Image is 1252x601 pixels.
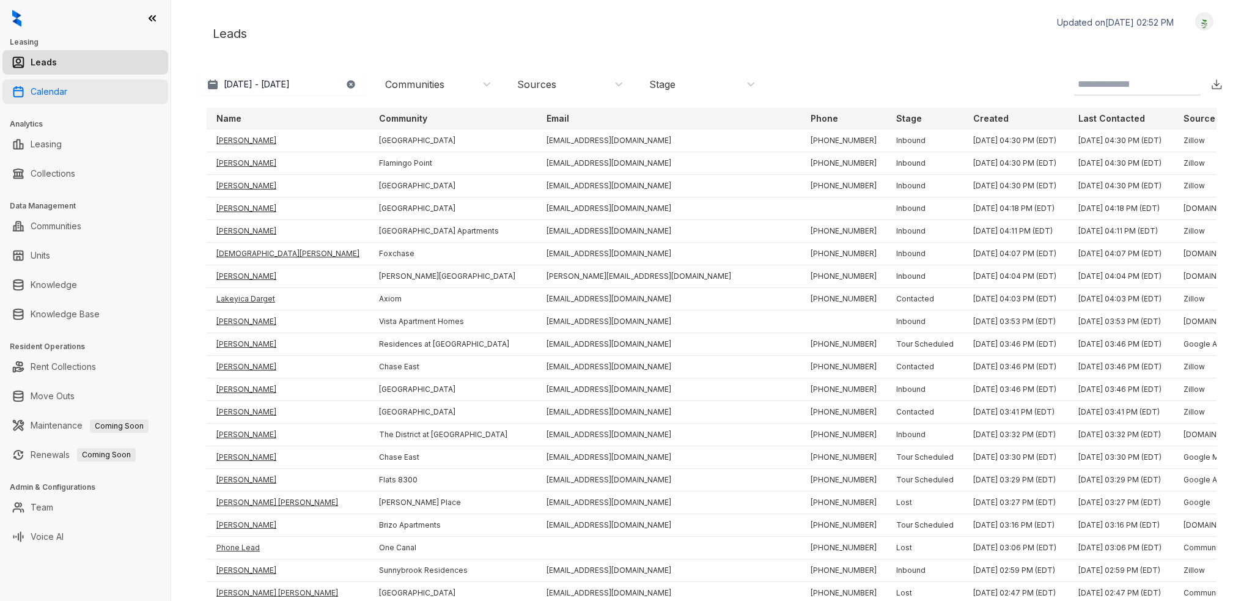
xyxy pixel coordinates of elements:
[801,378,886,401] td: [PHONE_NUMBER]
[207,424,369,446] td: [PERSON_NAME]
[886,401,963,424] td: Contacted
[31,79,67,104] a: Calendar
[2,273,168,297] li: Knowledge
[2,161,168,186] li: Collections
[1069,559,1174,582] td: [DATE] 02:59 PM (EDT)
[963,356,1069,378] td: [DATE] 03:46 PM (EDT)
[801,130,886,152] td: [PHONE_NUMBER]
[801,492,886,514] td: [PHONE_NUMBER]
[963,469,1069,492] td: [DATE] 03:29 PM (EDT)
[896,112,922,125] p: Stage
[886,537,963,559] td: Lost
[10,482,171,493] h3: Admin & Configurations
[31,302,100,326] a: Knowledge Base
[1184,112,1215,125] p: Source
[77,448,136,462] span: Coming Soon
[886,197,963,220] td: Inbound
[801,514,886,537] td: [PHONE_NUMBER]
[31,132,62,157] a: Leasing
[31,214,81,238] a: Communities
[207,175,369,197] td: [PERSON_NAME]
[963,492,1069,514] td: [DATE] 03:27 PM (EDT)
[537,424,801,446] td: [EMAIL_ADDRESS][DOMAIN_NAME]
[963,514,1069,537] td: [DATE] 03:16 PM (EDT)
[2,132,168,157] li: Leasing
[1069,424,1174,446] td: [DATE] 03:32 PM (EDT)
[963,559,1069,582] td: [DATE] 02:59 PM (EDT)
[537,288,801,311] td: [EMAIL_ADDRESS][DOMAIN_NAME]
[1069,446,1174,469] td: [DATE] 03:30 PM (EDT)
[31,495,53,520] a: Team
[369,220,537,243] td: [GEOGRAPHIC_DATA] Apartments
[1069,311,1174,333] td: [DATE] 03:53 PM (EDT)
[369,559,537,582] td: Sunnybrook Residences
[1069,220,1174,243] td: [DATE] 04:11 PM (EDT)
[369,492,537,514] td: [PERSON_NAME] Place
[207,469,369,492] td: [PERSON_NAME]
[207,537,369,559] td: Phone Lead
[207,378,369,401] td: [PERSON_NAME]
[963,130,1069,152] td: [DATE] 04:30 PM (EDT)
[207,265,369,288] td: [PERSON_NAME]
[1057,17,1174,29] p: Updated on [DATE] 02:52 PM
[31,50,57,75] a: Leads
[369,333,537,356] td: Residences at [GEOGRAPHIC_DATA]
[886,469,963,492] td: Tour Scheduled
[369,152,537,175] td: Flamingo Point
[10,37,171,48] h3: Leasing
[801,424,886,446] td: [PHONE_NUMBER]
[10,119,171,130] h3: Analytics
[369,424,537,446] td: The District at [GEOGRAPHIC_DATA]
[1196,15,1213,28] img: UserAvatar
[31,355,96,379] a: Rent Collections
[1069,514,1174,537] td: [DATE] 03:16 PM (EDT)
[369,243,537,265] td: Foxchase
[1069,175,1174,197] td: [DATE] 04:30 PM (EDT)
[801,152,886,175] td: [PHONE_NUMBER]
[801,333,886,356] td: [PHONE_NUMBER]
[2,214,168,238] li: Communities
[537,378,801,401] td: [EMAIL_ADDRESS][DOMAIN_NAME]
[801,401,886,424] td: [PHONE_NUMBER]
[207,130,369,152] td: [PERSON_NAME]
[537,152,801,175] td: [EMAIL_ADDRESS][DOMAIN_NAME]
[207,333,369,356] td: [PERSON_NAME]
[207,288,369,311] td: Lakeyica Darget
[537,469,801,492] td: [EMAIL_ADDRESS][DOMAIN_NAME]
[886,333,963,356] td: Tour Scheduled
[369,378,537,401] td: [GEOGRAPHIC_DATA]
[90,419,149,433] span: Coming Soon
[31,525,64,549] a: Voice AI
[1187,79,1198,89] img: SearchIcon
[801,220,886,243] td: [PHONE_NUMBER]
[537,559,801,582] td: [EMAIL_ADDRESS][DOMAIN_NAME]
[369,537,537,559] td: One Canal
[1078,112,1145,125] p: Last Contacted
[216,112,241,125] p: Name
[31,443,136,467] a: RenewalsComing Soon
[369,288,537,311] td: Axiom
[537,243,801,265] td: [EMAIL_ADDRESS][DOMAIN_NAME]
[1069,378,1174,401] td: [DATE] 03:46 PM (EDT)
[963,333,1069,356] td: [DATE] 03:46 PM (EDT)
[886,152,963,175] td: Inbound
[537,356,801,378] td: [EMAIL_ADDRESS][DOMAIN_NAME]
[537,311,801,333] td: [EMAIL_ADDRESS][DOMAIN_NAME]
[2,413,168,438] li: Maintenance
[963,152,1069,175] td: [DATE] 04:30 PM (EDT)
[886,311,963,333] td: Inbound
[537,514,801,537] td: [EMAIL_ADDRESS][DOMAIN_NAME]
[886,514,963,537] td: Tour Scheduled
[10,201,171,212] h3: Data Management
[886,424,963,446] td: Inbound
[2,302,168,326] li: Knowledge Base
[963,243,1069,265] td: [DATE] 04:07 PM (EDT)
[379,112,427,125] p: Community
[10,341,171,352] h3: Resident Operations
[369,469,537,492] td: Flats 8300
[963,265,1069,288] td: [DATE] 04:04 PM (EDT)
[207,356,369,378] td: [PERSON_NAME]
[31,243,50,268] a: Units
[886,265,963,288] td: Inbound
[2,495,168,520] li: Team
